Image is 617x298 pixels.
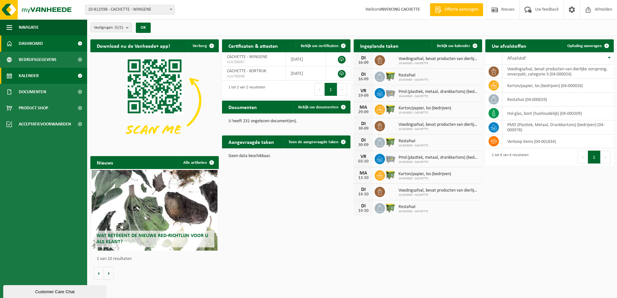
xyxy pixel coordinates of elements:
img: WB-1100-HPE-GN-50 [385,104,396,114]
span: Restafval [399,73,428,78]
a: Wat betekent de nieuwe RED-richtlijn voor u als klant? [92,170,217,251]
span: Pmd (plastiek, metaal, drankkartons) (bedrijven) [399,89,479,94]
span: Pmd (plastiek, metaal, drankkartons) (bedrijven) [399,155,479,160]
img: WB-1100-HPE-GN-50 [385,169,396,180]
button: Volgende [104,267,114,280]
button: 1 [588,151,601,164]
count: (5/5) [115,25,123,30]
h2: Download nu de Vanheede+ app! [90,39,177,52]
span: 10-843083 - CACHETTE [399,78,428,82]
button: 1 [325,83,337,96]
span: 10-812598 - CACHETTE - WINGENE [86,5,174,14]
span: Voedingsafval, bevat producten van dierlijke oorsprong, onverpakt, categorie 3 [399,122,479,127]
span: Afvalstof [507,56,526,61]
span: Dashboard [19,35,43,52]
span: Vestigingen [94,23,123,33]
p: Geen data beschikbaar. [228,154,344,158]
span: 10-843083 - CACHETTE [399,210,428,214]
td: hol glas, bont (huishoudelijk) (04-000209) [502,106,614,120]
span: CACHETTE - WINGENE [227,55,268,59]
span: Karton/papier, los (bedrijven) [399,172,451,177]
a: Bekijk uw documenten [293,101,350,114]
span: Acceptatievoorwaarden [19,116,71,132]
div: 30-09 [357,143,370,147]
div: 1 tot 6 van 6 resultaten [489,150,529,164]
iframe: chat widget [3,284,108,298]
div: VR [357,88,370,94]
div: DI [357,72,370,77]
strong: INVOICING CACHETTE [380,7,420,12]
div: DI [357,187,370,192]
button: Next [337,83,347,96]
p: 1 van 10 resultaten [97,257,216,261]
span: Wat betekent de nieuwe RED-richtlijn voor u als klant? [96,233,208,244]
span: 10-843083 - CACHETTE [399,127,479,131]
span: CACHETTE - KORTRIJK [227,69,266,74]
a: Offerte aanvragen [430,3,483,16]
div: MA [357,171,370,176]
button: Verberg [187,39,218,52]
span: 10-843083 - CACHETTE [399,177,451,181]
td: voedingsafval, bevat producten van dierlijke oorsprong, onverpakt, categorie 3 (04-000024) [502,65,614,79]
span: Voedingsafval, bevat producten van dierlijke oorsprong, onverpakt, categorie 3 [399,188,479,193]
h2: Aangevraagde taken [222,135,280,148]
a: Bekijk uw certificaten [296,39,350,52]
span: Offerte aanvragen [443,6,480,13]
td: [DATE] [286,66,326,81]
a: Ophaling aanvragen [562,39,613,52]
div: MA [357,105,370,110]
span: Kalender [19,68,39,84]
span: Karton/papier, los (bedrijven) [399,106,451,111]
span: VLA706047 [227,60,281,65]
button: Vestigingen(5/5) [90,23,132,32]
div: 16-09 [357,77,370,82]
span: Bekijk uw certificaten [301,44,339,48]
span: 10-843083 - CACHETTE [399,144,428,148]
img: WB-1100-HPE-GN-51 [385,202,396,213]
div: 03-10 [357,159,370,164]
img: Download de VHEPlus App [90,52,219,149]
span: VLA706048 [227,74,281,79]
span: Documenten [19,84,46,100]
h2: Uw afvalstoffen [485,39,533,52]
h2: Nieuws [90,156,119,169]
div: 30-09 [357,126,370,131]
button: Vorige [94,267,104,280]
a: Alle artikelen [178,156,218,169]
button: Previous [314,83,325,96]
h2: Certificaten & attesten [222,39,284,52]
span: Bekijk uw kalender [437,44,470,48]
button: OK [136,23,151,33]
img: WB-2500-GAL-GY-01 [385,87,396,98]
h2: Ingeplande taken [354,39,405,52]
td: [DATE] [286,52,326,66]
div: 14-10 [357,209,370,213]
p: U heeft 231 ongelezen document(en). [228,119,344,124]
span: Product Shop [19,100,48,116]
span: Navigatie [19,19,39,35]
button: Previous [578,151,588,164]
span: Ophaling aanvragen [567,44,602,48]
div: 13-10 [357,176,370,180]
div: DI [357,55,370,61]
img: WB-2500-GAL-GY-01 [385,153,396,164]
div: 1 tot 2 van 2 resultaten [225,82,265,96]
span: Restafval [399,204,428,210]
div: DI [357,138,370,143]
span: 10-843083 - CACHETTE [399,94,479,98]
img: WB-1100-HPE-GN-51 [385,71,396,82]
span: 10-843083 - CACHETTE [399,160,479,164]
span: Toon de aangevraagde taken [288,140,339,144]
div: 29-09 [357,110,370,114]
div: 19-09 [357,94,370,98]
h2: Documenten [222,101,263,113]
a: Bekijk uw kalender [432,39,481,52]
span: Voedingsafval, bevat producten van dierlijke oorsprong, onverpakt, categorie 3 [399,56,479,62]
td: verkoop items (04-001834) [502,134,614,148]
a: Toon de aangevraagde taken [283,135,350,148]
span: Bekijk uw documenten [298,105,339,109]
div: DI [357,121,370,126]
span: 10-843083 - CACHETTE [399,62,479,65]
div: 16-09 [357,61,370,65]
